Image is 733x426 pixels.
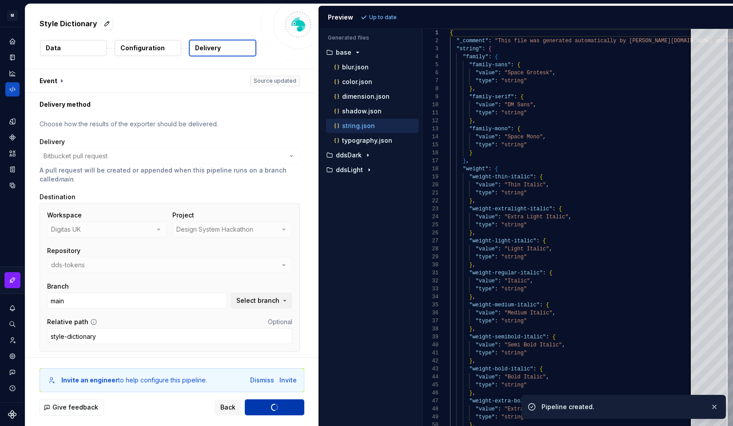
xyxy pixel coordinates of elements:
[469,118,472,124] span: }
[342,108,382,115] p: shadow.json
[472,294,475,300] span: ,
[476,134,498,140] span: "value"
[463,166,489,172] span: "weight"
[498,278,501,284] span: :
[472,198,475,204] span: ,
[568,214,571,220] span: ,
[336,49,351,56] p: base
[504,310,552,316] span: "Medium Italic"
[476,190,495,196] span: "type"
[422,245,438,253] div: 28
[323,165,418,175] button: ddsLight
[517,62,520,68] span: {
[469,390,472,396] span: }
[469,94,514,100] span: "family-serif"
[422,309,438,317] div: 36
[422,341,438,349] div: 40
[326,136,418,145] button: typography.json
[47,282,69,291] label: Branch
[536,238,539,244] span: :
[546,182,549,188] span: ,
[342,137,392,144] p: typography.json
[501,350,527,356] span: "string"
[422,165,438,173] div: 18
[476,286,495,292] span: "type"
[422,293,438,301] div: 34
[504,246,549,252] span: "Light Italic"
[342,93,390,100] p: dimension.json
[498,342,501,348] span: :
[422,397,438,405] div: 47
[498,214,501,220] span: :
[469,198,472,204] span: }
[495,414,498,420] span: :
[504,134,542,140] span: "Space Mono"
[542,402,703,411] div: Pipeline created.
[422,373,438,381] div: 44
[422,149,438,157] div: 16
[520,94,523,100] span: {
[533,366,536,372] span: :
[498,182,501,188] span: :
[495,38,671,44] span: "This file was generated automatically by [PERSON_NAME]
[476,382,495,388] span: "type"
[326,92,418,101] button: dimension.json
[422,325,438,333] div: 38
[514,94,517,100] span: :
[501,222,527,228] span: "string"
[498,374,501,380] span: :
[47,246,80,255] label: Repository
[336,166,363,173] p: ddsLight
[511,62,514,68] span: :
[495,318,498,324] span: :
[422,173,438,181] div: 19
[47,211,82,220] label: Workspace
[546,374,549,380] span: ,
[5,162,20,177] a: Storybook stories
[422,133,438,141] div: 14
[422,277,438,285] div: 32
[469,174,533,180] span: "weight-thin-italic"
[220,403,235,412] span: Back
[476,278,498,284] span: "value"
[559,206,562,212] span: {
[172,211,194,220] label: Project
[5,178,20,193] a: Data sources
[495,222,498,228] span: :
[476,318,495,324] span: "type"
[422,141,438,149] div: 15
[5,82,20,96] a: Code automation
[540,174,543,180] span: {
[422,333,438,341] div: 39
[422,253,438,261] div: 29
[422,117,438,125] div: 12
[504,374,546,380] span: "Bold Italic"
[40,120,300,129] p: Choose how the results of the exporter should be delivered.
[115,40,181,56] button: Configuration
[422,157,438,165] div: 17
[495,190,498,196] span: :
[469,86,472,92] span: }
[195,44,221,52] p: Delivery
[40,399,104,415] button: Give feedback
[231,293,292,309] button: Select branch
[498,134,501,140] span: :
[5,114,20,129] a: Design tokens
[498,406,501,412] span: :
[422,349,438,357] div: 41
[488,54,491,60] span: :
[422,213,438,221] div: 24
[328,13,353,22] div: Preview
[189,40,256,56] button: Delivery
[5,146,20,161] a: Assets
[422,237,438,245] div: 27
[469,230,472,236] span: }
[47,293,227,309] input: Enter a branch name or select a branch
[422,221,438,229] div: 25
[476,214,498,220] span: "value"
[279,376,297,385] div: Invite
[5,317,20,331] div: Search ⌘K
[498,70,501,76] span: :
